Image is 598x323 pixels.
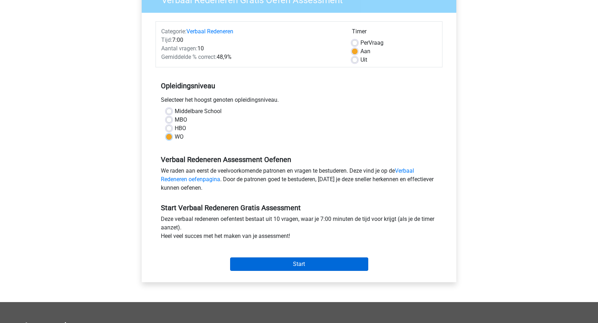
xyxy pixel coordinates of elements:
[156,96,442,107] div: Selecteer het hoogst genoten opleidingsniveau.
[360,56,367,64] label: Uit
[360,47,370,56] label: Aan
[352,27,437,39] div: Timer
[156,53,347,61] div: 48,9%
[230,257,368,271] input: Start
[156,167,442,195] div: We raden aan eerst de veelvoorkomende patronen en vragen te bestuderen. Deze vind je op de . Door...
[161,45,197,52] span: Aantal vragen:
[161,204,437,212] h5: Start Verbaal Redeneren Gratis Assessment
[161,79,437,93] h5: Opleidingsniveau
[161,37,172,43] span: Tijd:
[161,155,437,164] h5: Verbaal Redeneren Assessment Oefenen
[161,28,186,35] span: Categorie:
[175,107,222,116] label: Middelbare School
[175,133,184,141] label: WO
[156,44,347,53] div: 10
[175,124,186,133] label: HBO
[186,28,233,35] a: Verbaal Redeneren
[156,215,442,243] div: Deze verbaal redeneren oefentest bestaat uit 10 vragen, waar je 7:00 minuten de tijd voor krijgt ...
[360,39,384,47] label: Vraag
[360,39,369,46] span: Per
[175,116,187,124] label: MBO
[161,54,217,60] span: Gemiddelde % correct:
[156,36,347,44] div: 7:00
